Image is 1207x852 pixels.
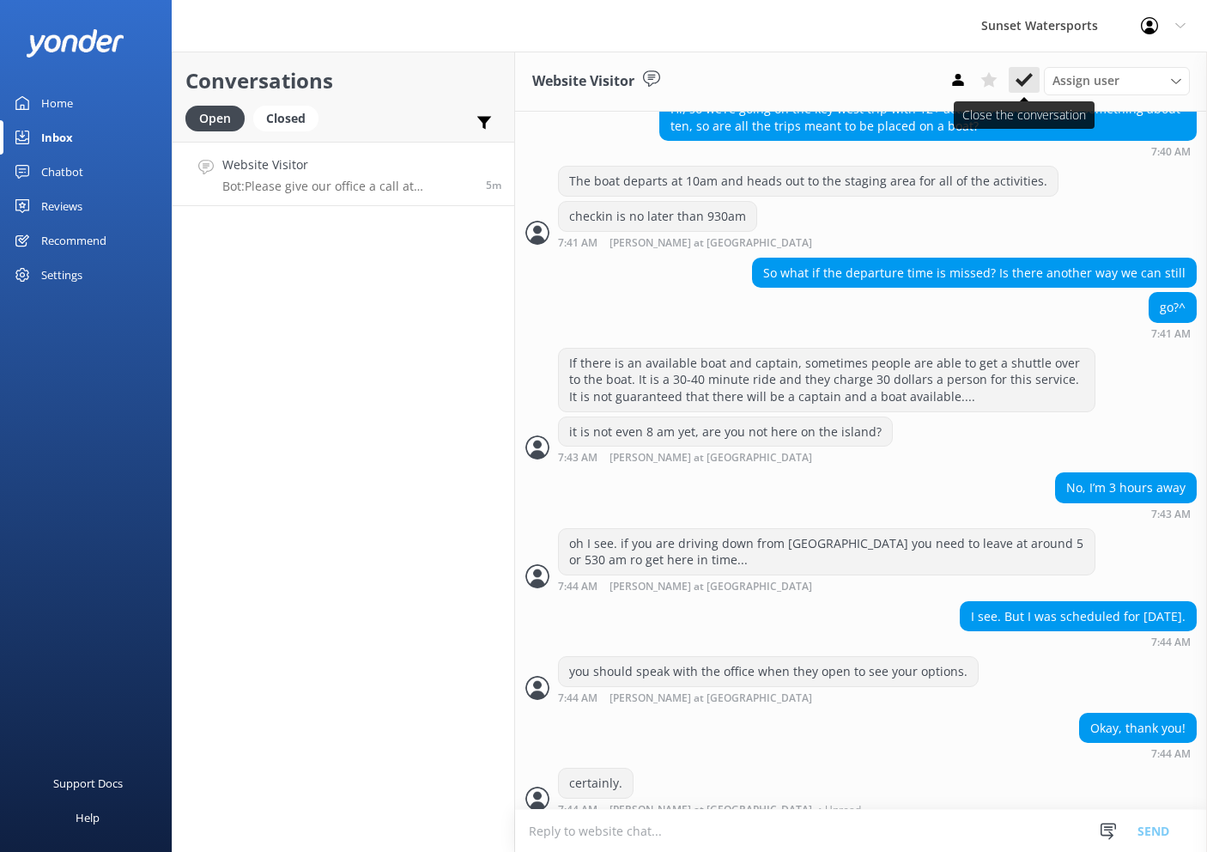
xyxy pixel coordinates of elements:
[659,145,1197,157] div: Aug 22 2025 06:40am (UTC -05:00) America/Cancun
[41,189,82,223] div: Reviews
[1044,67,1190,94] div: Assign User
[610,581,812,593] span: [PERSON_NAME] at [GEOGRAPHIC_DATA]
[222,179,473,194] p: Bot: Please give our office a call at [PHONE_NUMBER] to inform them about your situation. They wi...
[559,769,633,798] div: certainly.
[1056,473,1196,502] div: No, I’m 3 hours away
[559,417,892,447] div: it is not even 8 am yet, are you not here on the island?
[558,803,865,815] div: Aug 22 2025 06:44am (UTC -05:00) America/Cancun
[41,120,73,155] div: Inbox
[558,238,597,249] strong: 7:41 AM
[185,106,245,131] div: Open
[558,691,979,704] div: Aug 22 2025 06:44am (UTC -05:00) America/Cancun
[53,766,123,800] div: Support Docs
[559,529,1095,575] div: oh I see. if you are driving down from [GEOGRAPHIC_DATA] you need to leave at around 5 or 530 am ...
[558,581,597,593] strong: 7:44 AM
[558,805,597,815] strong: 7:44 AM
[26,29,124,58] img: yonder-white-logo.png
[753,259,1196,288] div: So what if the departure time is missed? Is there another way we can still
[253,106,318,131] div: Closed
[185,108,253,127] a: Open
[660,94,1196,140] div: Hi, so we’re going on the key west trip with 12+ activities. The time said something about ten, s...
[558,236,868,249] div: Aug 22 2025 06:41am (UTC -05:00) America/Cancun
[185,64,501,97] h2: Conversations
[1149,327,1197,339] div: Aug 22 2025 06:41am (UTC -05:00) America/Cancun
[173,142,514,206] a: Website VisitorBot:Please give our office a call at [PHONE_NUMBER] to inform them about your situ...
[41,86,73,120] div: Home
[222,155,473,174] h4: Website Visitor
[961,602,1196,631] div: I see. But I was scheduled for [DATE].
[610,453,812,464] span: [PERSON_NAME] at [GEOGRAPHIC_DATA]
[1151,749,1191,759] strong: 7:44 AM
[559,202,756,231] div: checkin is no later than 930am
[1151,637,1191,648] strong: 7:44 AM
[253,108,327,127] a: Closed
[960,636,1197,648] div: Aug 22 2025 06:44am (UTC -05:00) America/Cancun
[818,805,861,815] span: • Unread
[1151,509,1191,520] strong: 7:43 AM
[610,238,812,249] span: [PERSON_NAME] at [GEOGRAPHIC_DATA]
[41,155,83,189] div: Chatbot
[1079,747,1197,759] div: Aug 22 2025 06:44am (UTC -05:00) America/Cancun
[1151,147,1191,157] strong: 7:40 AM
[1080,714,1196,743] div: Okay, thank you!
[559,167,1058,196] div: The boat departs at 10am and heads out to the staging area for all of the activities.
[532,70,634,93] h3: Website Visitor
[76,800,100,835] div: Help
[610,805,812,815] span: [PERSON_NAME] at [GEOGRAPHIC_DATA]
[559,349,1095,411] div: If there is an available boat and captain, sometimes people are able to get a shuttle over to the...
[558,453,597,464] strong: 7:43 AM
[1055,508,1197,520] div: Aug 22 2025 06:43am (UTC -05:00) America/Cancun
[486,178,501,192] span: Aug 22 2025 06:39am (UTC -05:00) America/Cancun
[1052,71,1119,90] span: Assign user
[558,580,1095,593] div: Aug 22 2025 06:44am (UTC -05:00) America/Cancun
[559,657,978,686] div: you should speak with the office when they open to see your options.
[1149,293,1196,322] div: go?^
[558,451,893,464] div: Aug 22 2025 06:43am (UTC -05:00) America/Cancun
[558,693,597,704] strong: 7:44 AM
[41,258,82,292] div: Settings
[1151,329,1191,339] strong: 7:41 AM
[610,693,812,704] span: [PERSON_NAME] at [GEOGRAPHIC_DATA]
[41,223,106,258] div: Recommend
